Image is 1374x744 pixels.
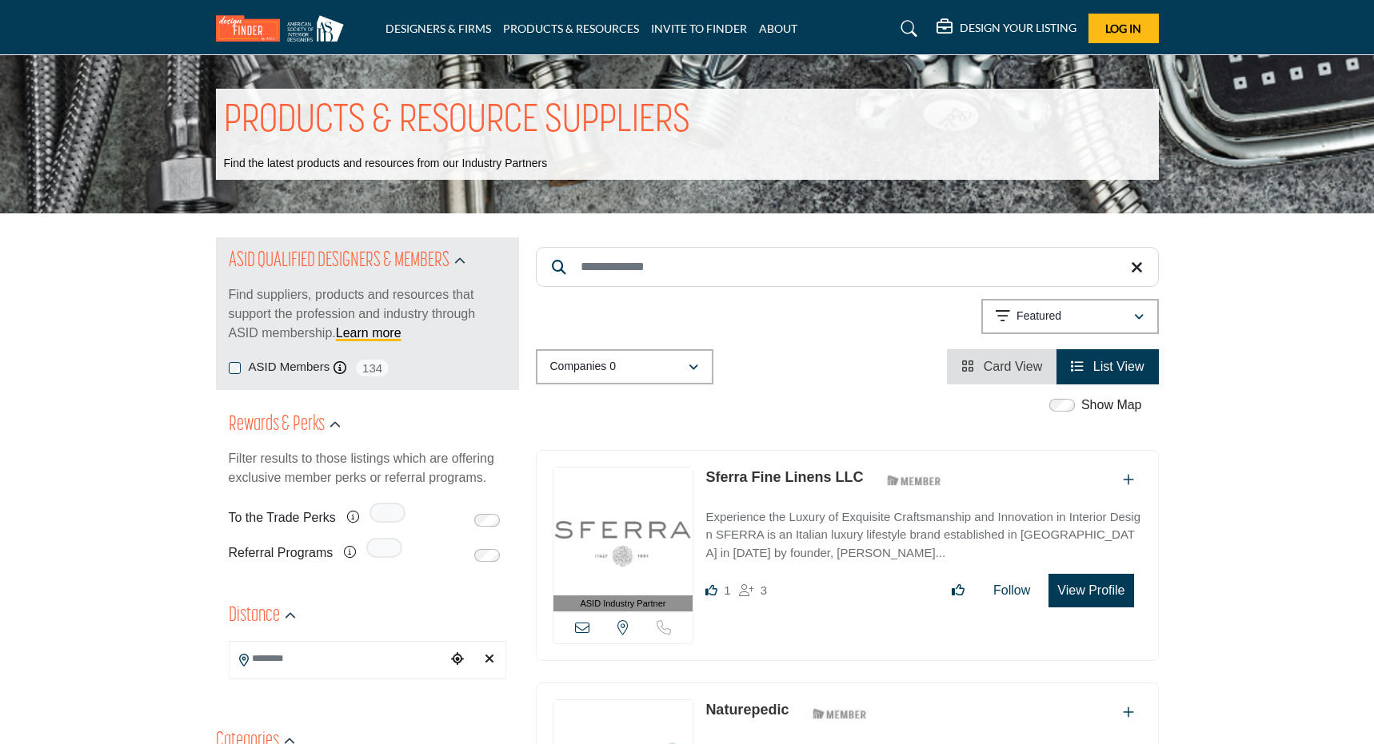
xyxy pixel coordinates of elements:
[474,514,500,527] input: Switch to To the Trade Perks
[705,469,863,485] a: Sferra Fine Linens LLC
[1088,14,1159,43] button: Log In
[224,156,548,172] p: Find the latest products and resources from our Industry Partners
[724,583,730,597] span: 1
[385,22,491,35] a: DESIGNERS & FIRMS
[759,22,797,35] a: ABOUT
[960,21,1076,35] h5: DESIGN YOUR LISTING
[229,539,334,567] label: Referral Programs
[1123,473,1134,487] a: Add To List
[230,643,445,674] input: Search Location
[947,349,1056,384] li: Card View
[705,499,1141,563] a: Experience the Luxury of Exquisite Craftsmanship and Innovation in Interior Design SFERRA is an I...
[761,583,767,597] span: 3
[941,575,975,607] button: Like listing
[474,549,500,562] input: Switch to Referral Programs
[804,703,876,723] img: ASID Members Badge Icon
[651,22,747,35] a: INVITE TO FINDER
[580,597,665,611] span: ASID Industry Partner
[984,360,1043,373] span: Card View
[553,467,693,612] a: ASID Industry Partner
[229,362,241,374] input: ASID Members checkbox
[536,247,1159,287] input: Search Keyword
[445,643,469,677] div: Choose your current location
[249,358,330,376] label: ASID Members
[354,358,390,378] span: 134
[1093,360,1144,373] span: List View
[550,359,617,375] p: Companies 0
[981,299,1159,334] button: Featured
[705,702,789,718] a: Naturepedic
[937,19,1076,38] div: DESIGN YOUR LISTING
[229,247,449,276] h2: ASID QUALIFIED DESIGNERS & MEMBERS
[1071,360,1144,373] a: View List
[961,360,1042,373] a: View Card
[1048,574,1133,607] button: View Profile
[705,699,789,721] p: Naturepedic
[705,508,1141,563] p: Experience the Luxury of Exquisite Craftsmanship and Innovation in Interior Design SFERRA is an I...
[229,411,325,440] h2: Rewards & Perks
[705,467,863,488] p: Sferra Fine Linens LLC
[1081,396,1142,415] label: Show Map
[1105,22,1141,35] span: Log In
[229,503,336,531] label: To the Trade Perks
[885,16,928,42] a: Search
[536,349,713,384] button: Companies 0
[229,285,506,343] p: Find suppliers, products and resources that support the profession and industry through ASID memb...
[503,22,639,35] a: PRODUCTS & RESOURCES
[336,326,401,340] a: Learn more
[1056,349,1158,384] li: List View
[229,602,280,631] h2: Distance
[1123,706,1134,719] a: Add To List
[477,643,501,677] div: Clear search location
[216,15,352,42] img: Site Logo
[224,97,690,146] h1: PRODUCTS & RESOURCE SUPPLIERS
[983,575,1040,607] button: Follow
[553,467,693,595] img: Sferra Fine Linens LLC
[1017,308,1061,324] p: Featured
[878,471,950,491] img: ASID Members Badge Icon
[705,584,717,596] i: Like
[229,449,506,487] p: Filter results to those listings which are offering exclusive member perks or referral programs.
[739,581,767,600] div: Followers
